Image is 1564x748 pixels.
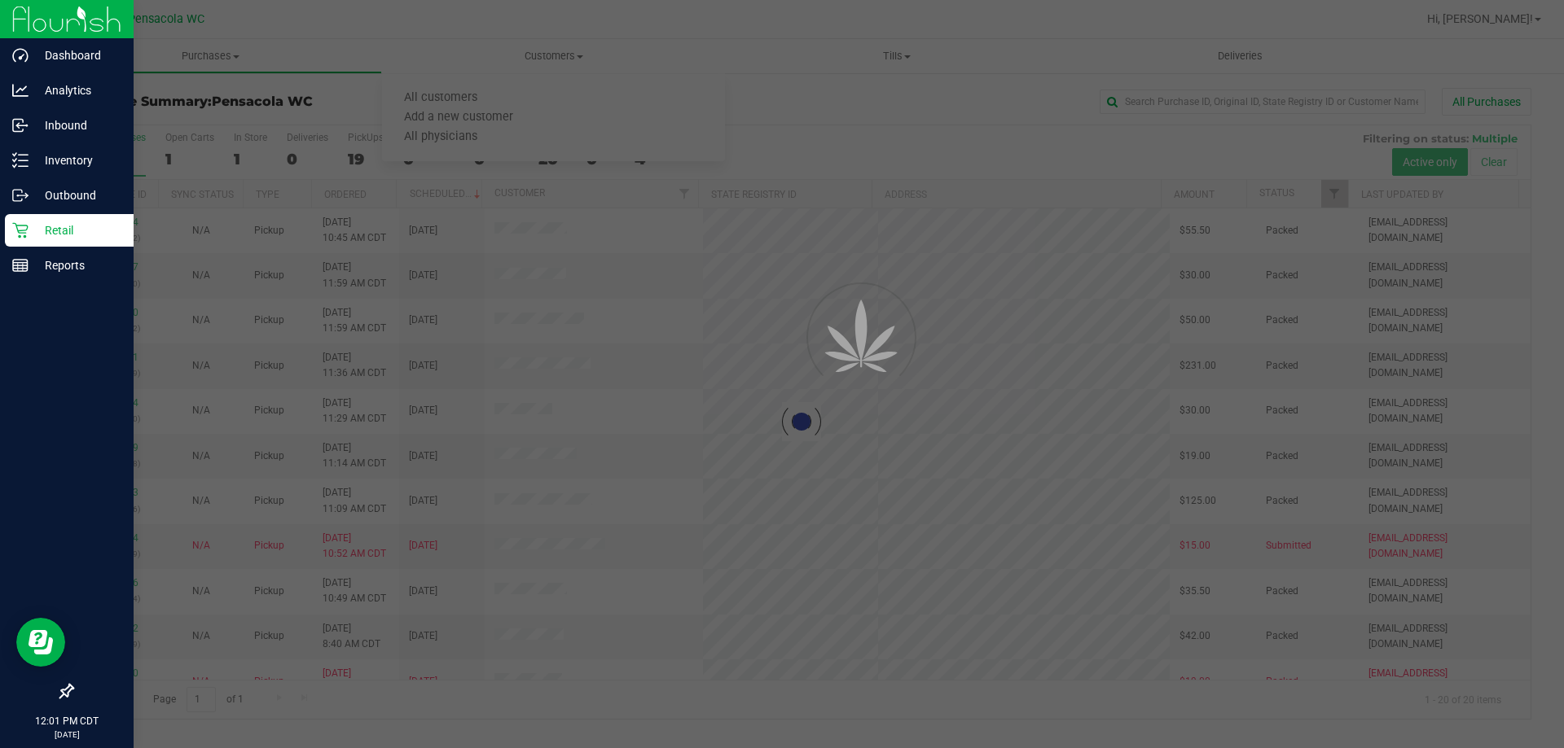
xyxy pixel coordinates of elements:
inline-svg: Inventory [12,152,29,168]
p: Inbound [29,116,126,135]
p: Dashboard [29,46,126,65]
inline-svg: Dashboard [12,47,29,63]
p: Reports [29,256,126,275]
p: Analytics [29,81,126,100]
inline-svg: Analytics [12,82,29,98]
inline-svg: Inbound [12,117,29,133]
iframe: Resource center [16,618,65,667]
p: [DATE] [7,728,126,741]
inline-svg: Retail [12,222,29,238]
p: Outbound [29,186,126,205]
p: Retail [29,221,126,240]
p: 12:01 PM CDT [7,714,126,728]
inline-svg: Reports [12,257,29,273]
inline-svg: Outbound [12,187,29,203]
p: Inventory [29,151,126,170]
